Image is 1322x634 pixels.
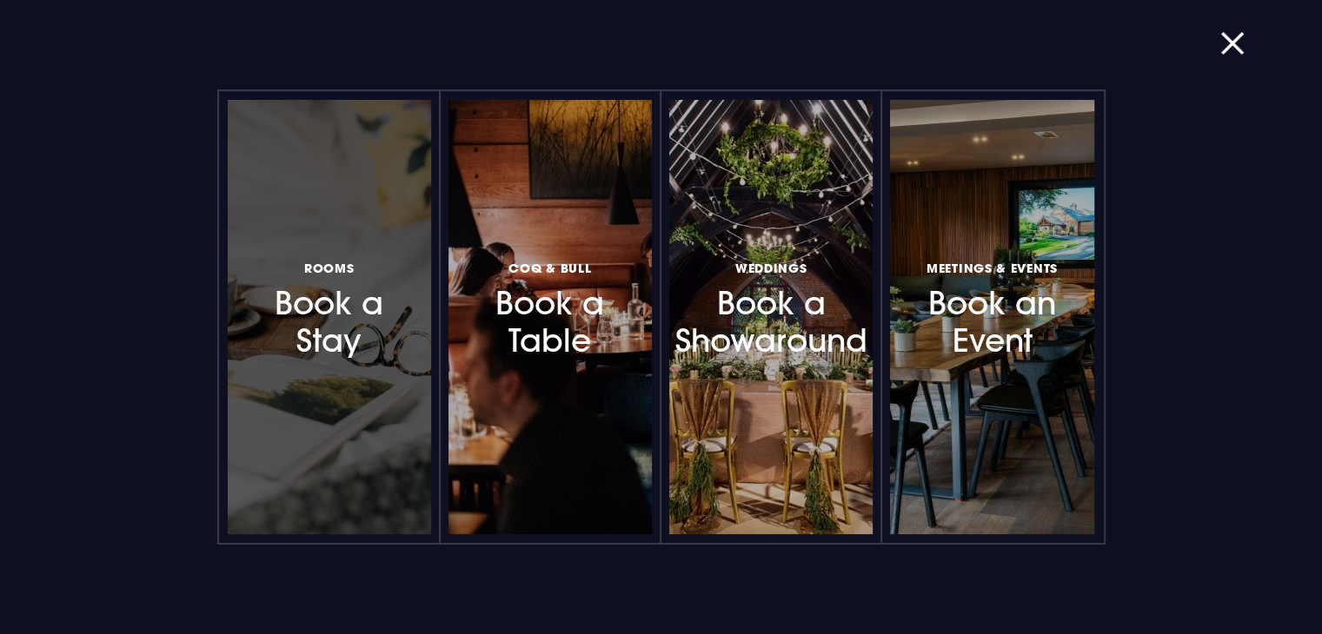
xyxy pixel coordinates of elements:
span: Meetings & Events [927,260,1058,276]
a: WeddingsBook a Showaround [669,100,873,534]
h3: Book a Showaround [695,256,847,360]
h3: Book a Stay [254,256,405,360]
h3: Book a Table [475,256,626,360]
a: RoomsBook a Stay [228,100,431,534]
a: Coq & BullBook a Table [448,100,652,534]
span: Coq & Bull [508,260,591,276]
a: Meetings & EventsBook an Event [890,100,1093,534]
span: Rooms [304,260,355,276]
span: Weddings [735,260,807,276]
h3: Book an Event [916,256,1067,360]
